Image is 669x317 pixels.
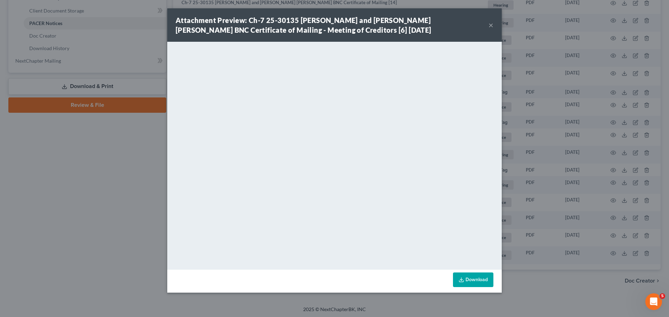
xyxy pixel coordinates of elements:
[167,42,502,268] iframe: <object ng-attr-data='[URL][DOMAIN_NAME]' type='application/pdf' width='100%' height='650px'></ob...
[660,293,665,299] span: 5
[645,293,662,310] iframe: Intercom live chat
[453,272,493,287] a: Download
[489,21,493,29] button: ×
[176,16,431,34] strong: Attachment Preview: Ch-7 25-30135 [PERSON_NAME] and [PERSON_NAME] [PERSON_NAME] BNC Certificate o...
